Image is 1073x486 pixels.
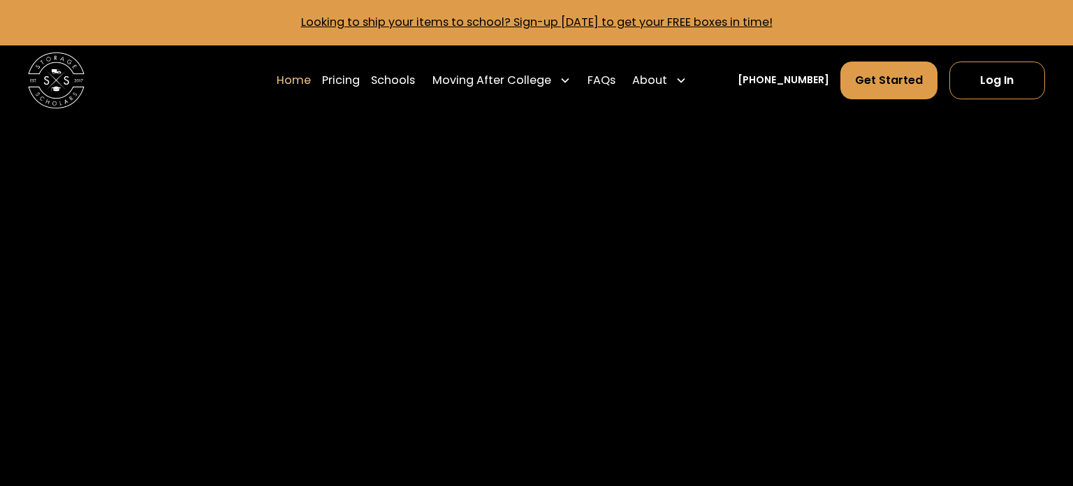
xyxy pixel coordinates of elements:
[322,61,360,100] a: Pricing
[371,61,415,100] a: Schools
[301,14,773,30] a: Looking to ship your items to school? Sign-up [DATE] to get your FREE boxes in time!
[738,73,829,87] a: [PHONE_NUMBER]
[840,62,937,99] a: Get Started
[587,61,615,100] a: FAQs
[28,52,85,109] img: Storage Scholars main logo
[432,72,551,89] div: Moving After College
[949,62,1045,99] a: Log In
[632,72,667,89] div: About
[277,61,311,100] a: Home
